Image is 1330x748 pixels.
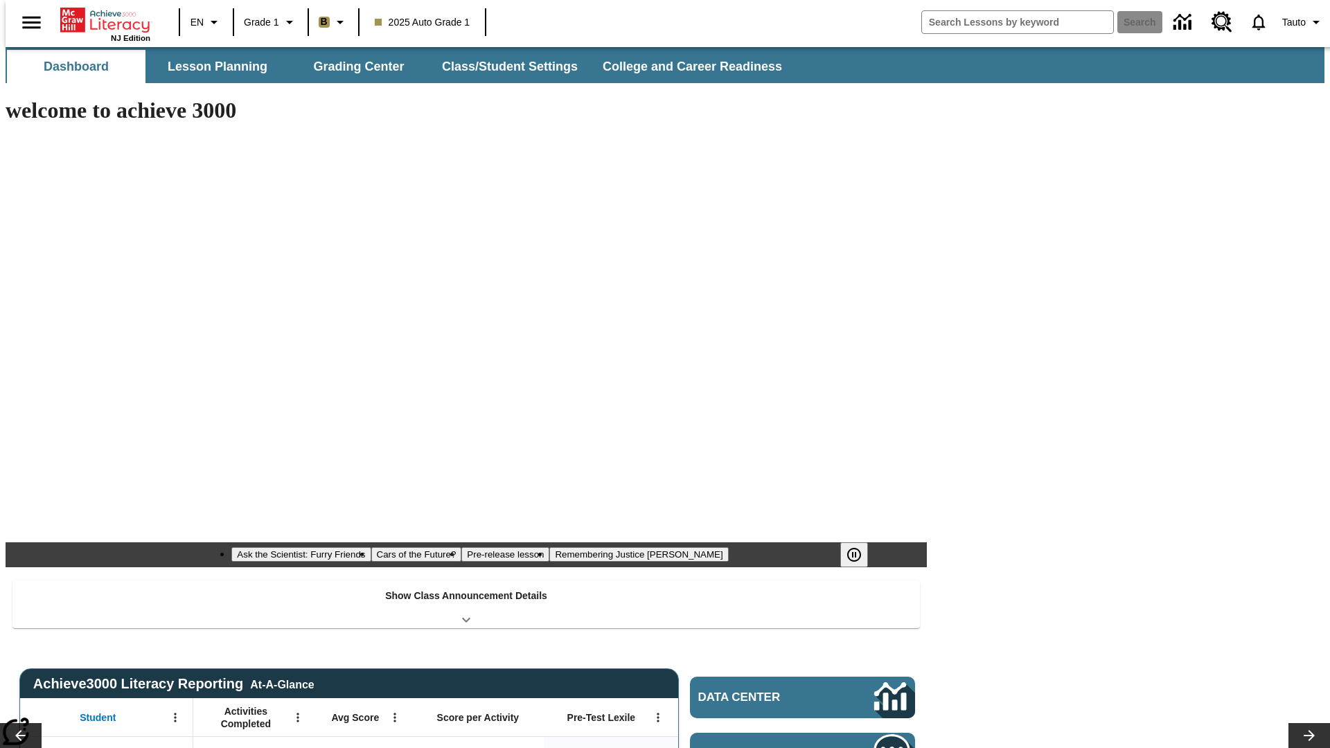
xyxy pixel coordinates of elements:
[384,707,405,728] button: Open Menu
[385,589,547,603] p: Show Class Announcement Details
[690,677,915,718] a: Data Center
[567,711,636,724] span: Pre-Test Lexile
[592,50,793,83] button: College and Career Readiness
[165,707,186,728] button: Open Menu
[200,705,292,730] span: Activities Completed
[1282,15,1306,30] span: Tauto
[287,707,308,728] button: Open Menu
[1288,723,1330,748] button: Lesson carousel, Next
[431,50,589,83] button: Class/Student Settings
[60,6,150,34] a: Home
[184,10,229,35] button: Language: EN, Select a language
[190,15,204,30] span: EN
[461,547,549,562] button: Slide 3 Pre-release lesson
[371,547,462,562] button: Slide 2 Cars of the Future?
[313,10,354,35] button: Boost Class color is light brown. Change class color
[231,547,371,562] button: Slide 1 Ask the Scientist: Furry Friends
[840,542,868,567] button: Pause
[698,691,828,704] span: Data Center
[7,50,145,83] button: Dashboard
[6,98,927,123] h1: welcome to achieve 3000
[11,2,52,43] button: Open side menu
[290,50,428,83] button: Grading Center
[250,676,314,691] div: At-A-Glance
[33,676,314,692] span: Achieve3000 Literacy Reporting
[80,711,116,724] span: Student
[1165,3,1203,42] a: Data Center
[648,707,668,728] button: Open Menu
[840,542,882,567] div: Pause
[12,580,920,628] div: Show Class Announcement Details
[437,711,520,724] span: Score per Activity
[1241,4,1277,40] a: Notifications
[321,13,328,30] span: B
[1277,10,1330,35] button: Profile/Settings
[60,5,150,42] div: Home
[331,711,379,724] span: Avg Score
[6,47,1324,83] div: SubNavbar
[148,50,287,83] button: Lesson Planning
[1203,3,1241,41] a: Resource Center, Will open in new tab
[111,34,150,42] span: NJ Edition
[244,15,279,30] span: Grade 1
[549,547,728,562] button: Slide 4 Remembering Justice O'Connor
[922,11,1113,33] input: search field
[375,15,470,30] span: 2025 Auto Grade 1
[238,10,303,35] button: Grade: Grade 1, Select a grade
[6,50,795,83] div: SubNavbar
